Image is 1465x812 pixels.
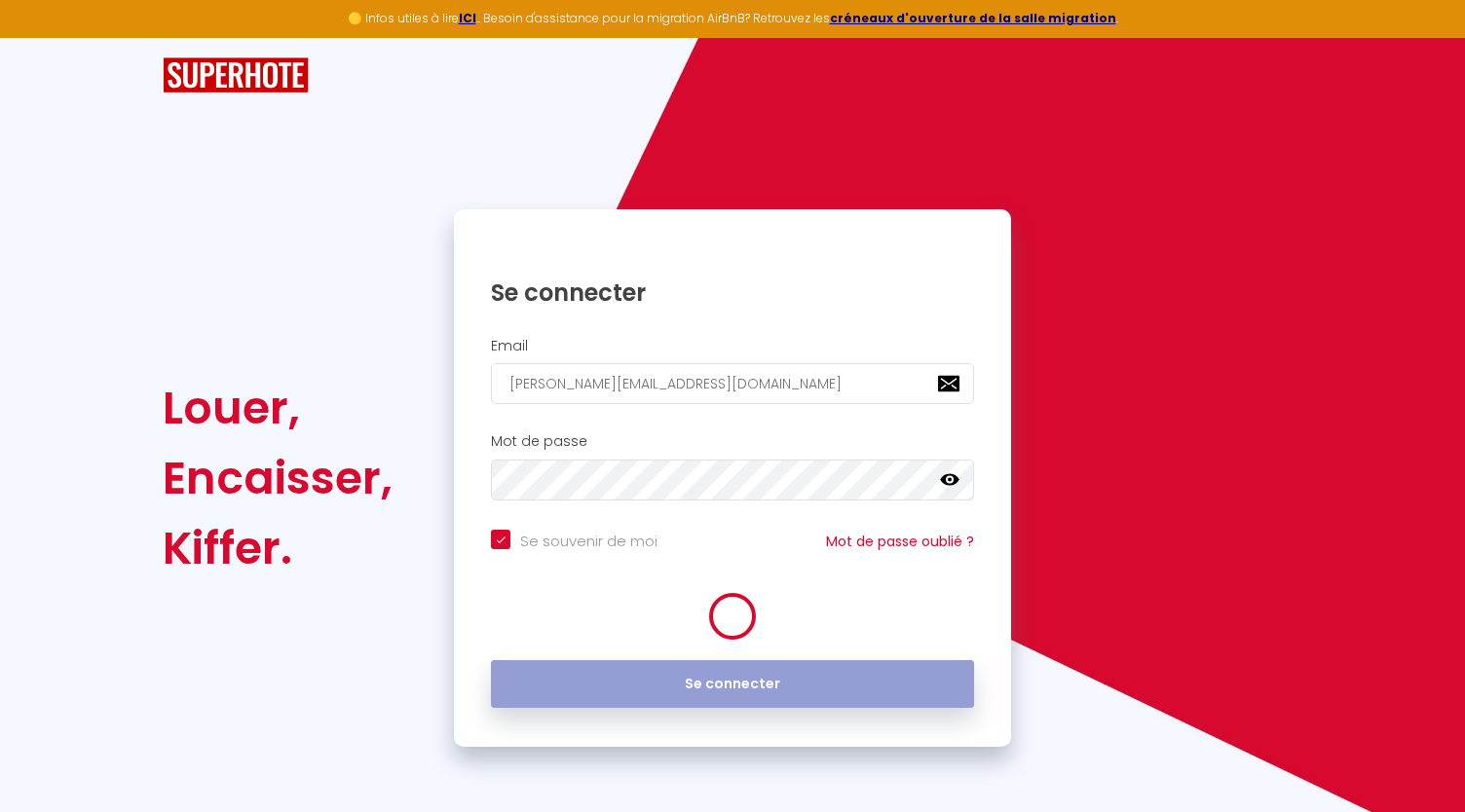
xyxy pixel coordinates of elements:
input: Ton Email [491,363,974,404]
button: Se connecter [491,660,974,709]
h1: Se connecter [491,277,974,308]
img: SuperHote logo [163,57,309,93]
h2: Email [491,338,974,354]
h2: Mot de passe [491,433,974,450]
div: Encaisser, [163,443,393,513]
a: ICI [459,10,476,26]
div: Kiffer. [163,513,393,583]
a: créneaux d'ouverture de la salle migration [830,10,1116,26]
a: Mot de passe oublié ? [826,532,974,551]
div: Louer, [163,373,393,443]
